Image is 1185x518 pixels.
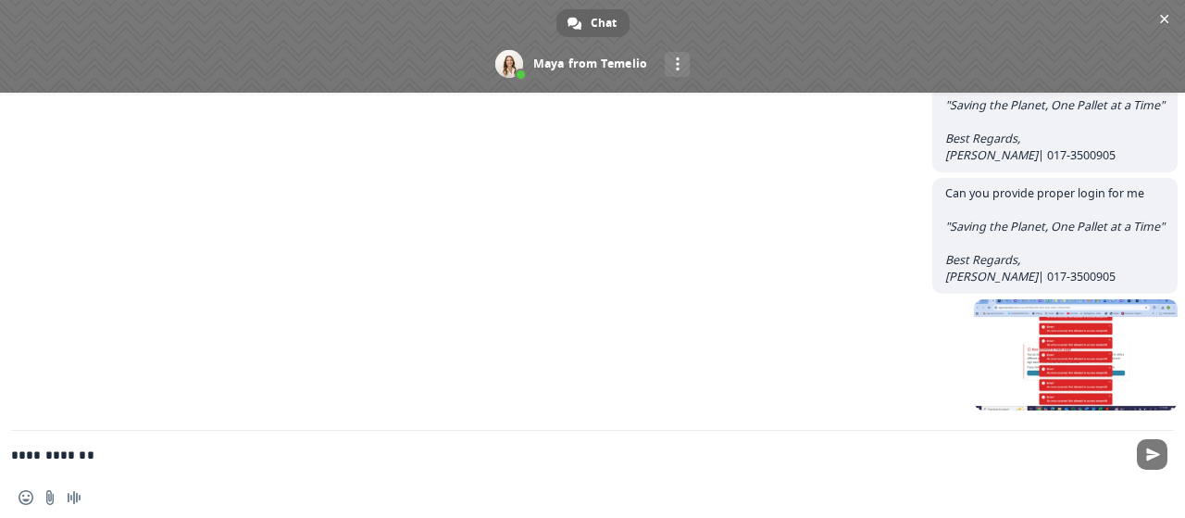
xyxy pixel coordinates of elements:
span: Best Regards, [945,131,1020,146]
textarea: Compose your message... [11,431,1129,477]
span: [PERSON_NAME] [945,147,1038,163]
span: Audio message [67,490,81,505]
a: Chat [556,9,630,37]
span: Close chat [1154,9,1174,29]
span: Insert an emoji [19,490,33,505]
span: "Saving the Planet, One Pallet at a Time" [945,97,1165,113]
span: "Saving the Planet, One Pallet at a Time" [945,219,1165,234]
span: [PERSON_NAME] [945,269,1038,284]
span: Best Regards, [945,252,1020,268]
span: Chat [591,9,617,37]
span: Can you provide proper login for me | 017-3500905 [945,185,1165,284]
span: Send [1137,439,1167,470]
span: Send a file [43,490,57,505]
